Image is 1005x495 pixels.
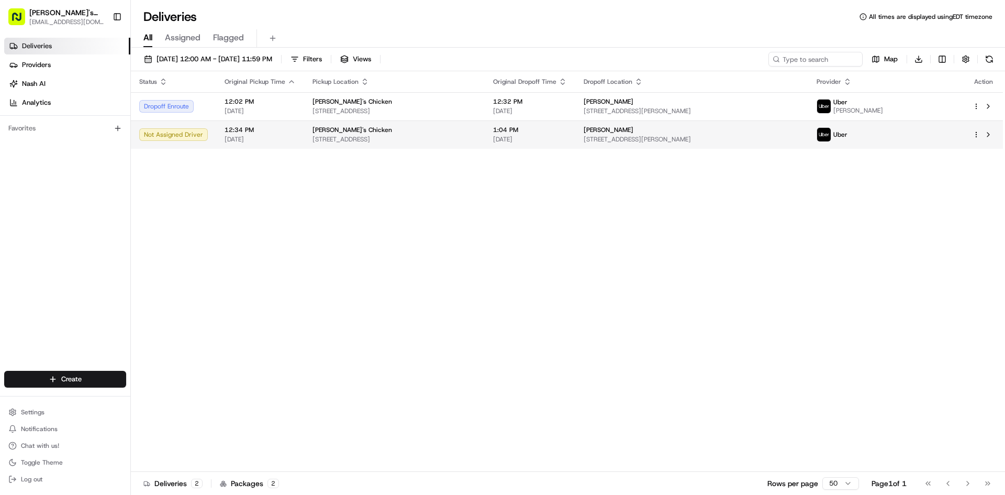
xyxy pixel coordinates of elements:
div: Favorites [4,120,126,137]
span: Uber [833,98,847,106]
span: Analytics [22,98,51,107]
span: Knowledge Base [21,152,80,162]
button: [DATE] 12:00 AM - [DATE] 11:59 PM [139,52,277,67]
input: Clear [27,68,173,79]
div: We're available if you need us! [36,111,132,119]
p: Welcome 👋 [10,42,191,59]
button: Refresh [982,52,997,67]
a: Nash AI [4,75,130,92]
span: Providers [22,60,51,70]
button: [EMAIL_ADDRESS][DOMAIN_NAME] [29,18,104,26]
button: Settings [4,405,126,420]
span: [DATE] [493,135,567,144]
span: Log out [21,475,42,483]
span: Create [61,375,82,384]
button: Notifications [4,422,126,436]
span: [PERSON_NAME] [584,97,633,106]
div: 2 [191,479,203,488]
span: API Documentation [99,152,168,162]
img: 1736555255976-a54dd68f-1ca7-489b-9aae-adbdc363a1c4 [10,100,29,119]
span: Assigned [165,31,200,44]
span: 1:04 PM [493,126,567,134]
span: [STREET_ADDRESS] [312,107,476,115]
button: [PERSON_NAME]'s Chicken [29,7,104,18]
button: Toggle Theme [4,455,126,470]
a: 💻API Documentation [84,148,172,167]
a: Analytics [4,94,130,111]
div: Deliveries [143,478,203,489]
button: Chat with us! [4,438,126,453]
input: Type to search [768,52,863,67]
span: [PERSON_NAME] [833,106,883,115]
span: Chat with us! [21,442,59,450]
span: Dropoff Location [584,78,632,86]
div: Start new chat [36,100,172,111]
div: 📗 [10,153,19,161]
span: Notifications [21,425,58,433]
span: [DATE] [493,107,567,115]
button: [PERSON_NAME]'s Chicken[EMAIL_ADDRESS][DOMAIN_NAME] [4,4,108,29]
span: All [143,31,152,44]
span: Pickup Location [312,78,359,86]
span: Status [139,78,157,86]
button: Start new chat [178,103,191,116]
span: All times are displayed using EDT timezone [869,13,992,21]
div: Packages [220,478,279,489]
span: 12:34 PM [225,126,296,134]
a: Powered byPylon [74,177,127,185]
span: Map [884,54,898,64]
span: [STREET_ADDRESS][PERSON_NAME] [584,135,800,144]
span: Nash AI [22,79,46,89]
a: Providers [4,57,130,73]
span: Original Dropoff Time [493,78,556,86]
span: [DATE] [225,107,296,115]
button: Log out [4,472,126,487]
span: Provider [817,78,841,86]
span: [STREET_ADDRESS][PERSON_NAME] [584,107,800,115]
span: Original Pickup Time [225,78,285,86]
span: [DATE] 12:00 AM - [DATE] 11:59 PM [157,54,272,64]
img: Nash [10,10,31,31]
a: Deliveries [4,38,130,54]
img: uber-new-logo.jpeg [817,128,831,141]
button: Filters [286,52,327,67]
div: Action [973,78,995,86]
button: Views [336,52,376,67]
span: Pylon [104,178,127,185]
h1: Deliveries [143,8,197,25]
img: uber-new-logo.jpeg [817,100,831,113]
div: 2 [267,479,279,488]
p: Rows per page [767,478,818,489]
div: 💻 [88,153,97,161]
button: Create [4,371,126,388]
div: Page 1 of 1 [872,478,907,489]
button: Map [867,52,902,67]
span: Toggle Theme [21,458,63,467]
span: Filters [303,54,322,64]
span: 12:02 PM [225,97,296,106]
span: [PERSON_NAME]'s Chicken [312,97,392,106]
span: Flagged [213,31,244,44]
span: 12:32 PM [493,97,567,106]
span: [STREET_ADDRESS] [312,135,476,144]
span: Deliveries [22,41,52,51]
span: Uber [833,130,847,139]
a: 📗Knowledge Base [6,148,84,167]
span: [DATE] [225,135,296,144]
span: [PERSON_NAME] [584,126,633,134]
span: Settings [21,408,44,416]
span: Views [353,54,371,64]
span: [PERSON_NAME]'s Chicken [312,126,392,134]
